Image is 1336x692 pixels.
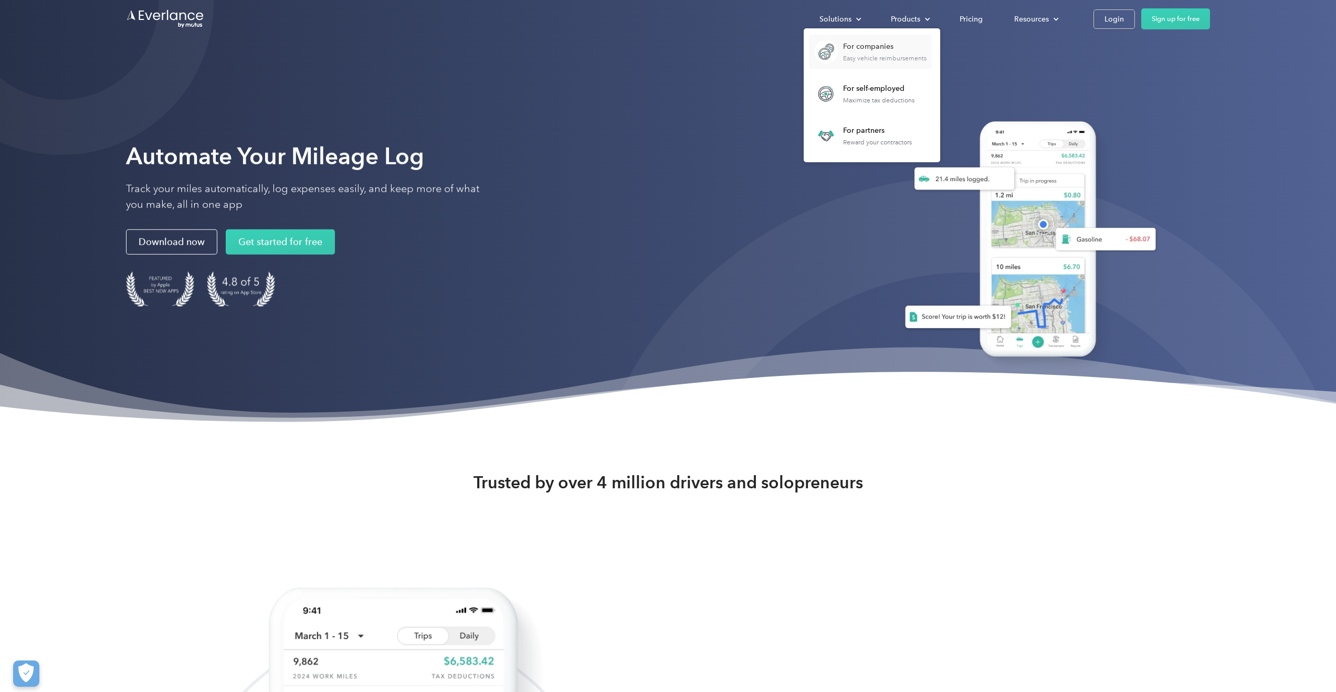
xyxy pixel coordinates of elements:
[809,119,917,153] a: For partnersReward your contractors
[843,125,912,136] div: For partners
[843,97,914,104] div: Maximize tax deductions
[843,139,912,146] div: Reward your contractors
[809,35,932,69] a: For companiesEasy vehicle reimbursements
[880,10,939,28] div: Products
[126,229,217,255] a: Download now
[1104,13,1124,26] div: Login
[949,10,993,28] a: Pricing
[126,271,194,307] img: Badge for Featured by Apple Best New Apps
[126,142,424,170] strong: Automate Your Mileage Log
[1141,8,1210,29] a: Sign up for free
[843,55,927,62] div: Easy vehicle reimbursements
[891,13,920,26] div: Products
[843,41,927,52] div: For companies
[809,10,870,28] div: Solutions
[474,472,863,493] strong: Trusted by over 4 million drivers and solopreneurs
[819,13,851,26] div: Solutions
[960,13,983,26] div: Pricing
[126,9,205,29] a: Go to homepage
[1093,9,1135,29] a: Login
[207,271,275,307] img: 4.9 out of 5 stars on the app store
[843,83,914,94] div: For self-employed
[226,229,335,255] a: Get started for free
[804,28,940,162] nav: Solutions
[809,77,920,111] a: For self-employedMaximize tax deductions
[1014,13,1049,26] div: Resources
[13,660,39,687] button: Cookies Settings
[126,181,493,213] p: Track your miles automatically, log expenses easily, and keep more of what you make, all in one app
[1004,10,1067,28] div: Resources
[888,111,1164,373] img: Everlance, mileage tracker app, expense tracking app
